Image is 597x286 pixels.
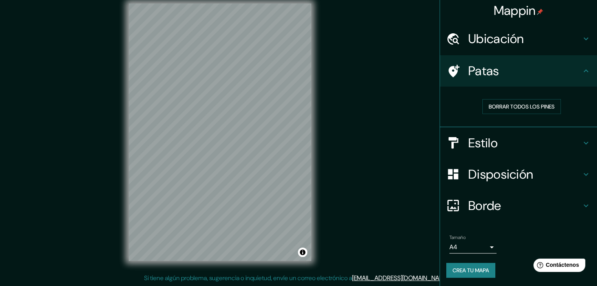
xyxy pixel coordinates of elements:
button: Crea tu mapa [446,263,495,278]
canvas: Mapa [129,4,311,261]
font: Si tiene algún problema, sugerencia o inquietud, envíe un correo electrónico a [144,274,352,282]
button: Activar o desactivar atribución [298,248,307,257]
font: Tamaño [449,234,466,241]
font: Disposición [468,166,533,183]
font: Borde [468,197,501,214]
div: Estilo [440,127,597,159]
div: Ubicación [440,23,597,54]
div: Disposición [440,159,597,190]
font: Patas [468,63,499,79]
a: [EMAIL_ADDRESS][DOMAIN_NAME] [352,274,449,282]
font: Ubicación [468,31,524,47]
img: pin-icon.png [537,9,543,15]
font: Borrar todos los pines [489,103,555,110]
div: A4 [449,241,497,253]
div: Patas [440,55,597,87]
button: Borrar todos los pines [482,99,561,114]
font: A4 [449,243,457,251]
font: Estilo [468,135,498,151]
iframe: Lanzador de widgets de ayuda [527,255,588,277]
font: Crea tu mapa [453,267,489,274]
div: Borde [440,190,597,221]
font: Mappin [494,2,536,19]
